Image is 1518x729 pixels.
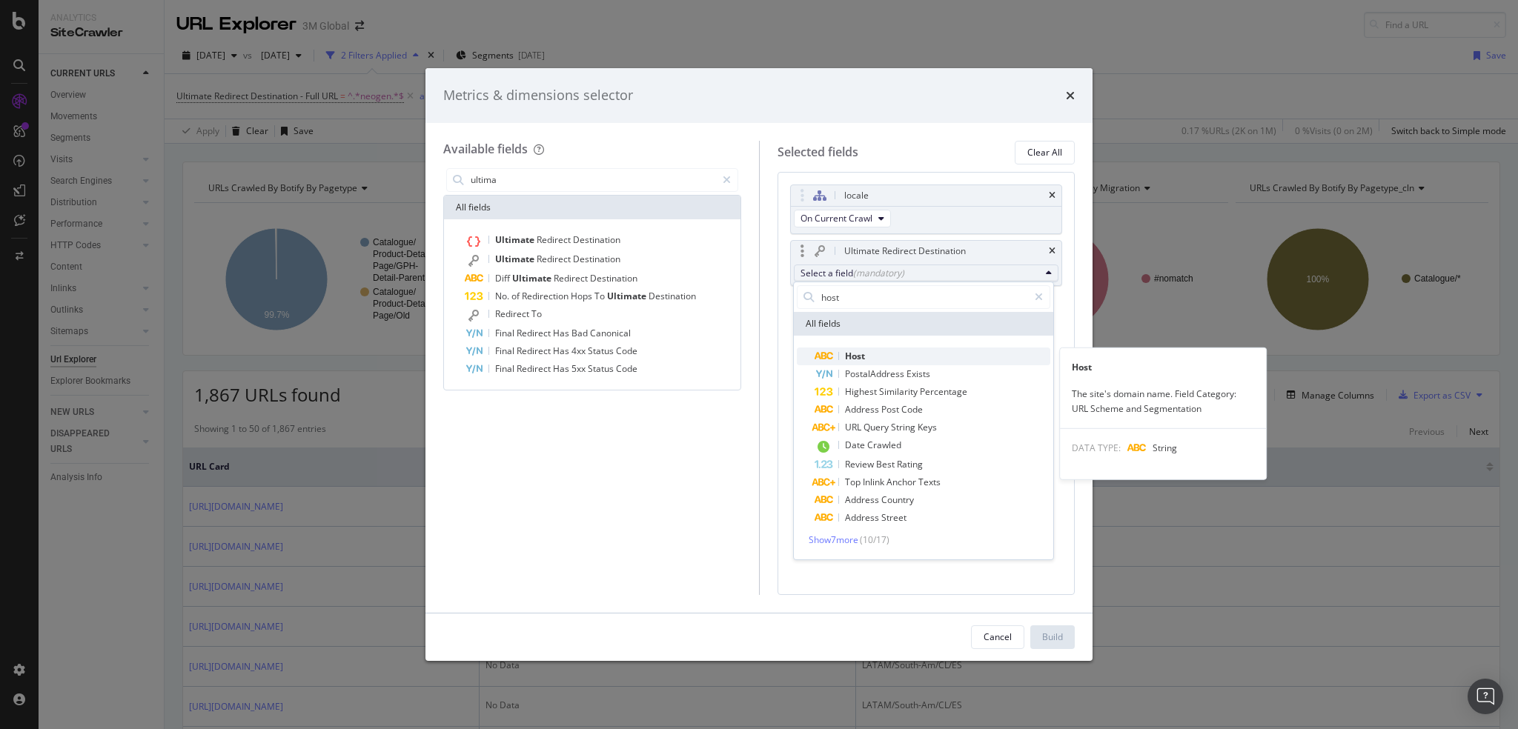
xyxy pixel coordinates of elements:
span: Bad [571,327,590,339]
span: Hops [571,290,594,302]
span: Similarity [879,385,920,398]
span: To [531,307,542,320]
input: Search by field name [820,286,1028,308]
span: Final [495,362,517,375]
div: Host [1060,360,1266,375]
span: Has [553,344,571,357]
span: Rating [897,458,923,470]
span: Host [845,350,865,362]
span: Exists [907,367,930,380]
div: The site's domain name. Field Category: URL Scheme and Segmentation [1060,387,1266,416]
span: Destination [649,290,696,302]
span: 5xx [571,362,588,375]
span: Inlink [863,476,886,488]
span: Review [845,458,876,470]
div: Metrics & dimensions selector [443,86,633,105]
div: Ultimate Redirect DestinationtimesSelect a field(mandatory)All fieldsShow7more(10/17) [790,240,1063,286]
span: Canonical [590,327,631,339]
span: Country [881,493,914,506]
span: Highest [845,385,879,398]
button: Select a field(mandatory) [794,264,1059,282]
span: Address [845,511,881,524]
button: Clear All [1015,141,1075,164]
span: Code [616,344,637,357]
div: Available fields [443,141,528,157]
span: Redirect [554,272,590,284]
span: Date [845,439,867,451]
span: Final [495,327,517,339]
div: times [1049,247,1055,256]
span: String [891,421,918,433]
span: On Current Crawl [801,212,872,224]
div: locale [844,188,869,203]
span: Redirect [517,362,553,375]
span: Ultimate [607,290,649,302]
span: Keys [918,421,937,433]
span: Destination [590,272,637,284]
span: 4xx [571,344,588,357]
div: Cancel [984,630,1012,643]
span: Query [864,421,891,433]
button: Cancel [971,625,1024,649]
span: To [594,290,607,302]
span: Code [901,403,923,416]
button: On Current Crawl [794,210,891,227]
span: Redirect [537,233,573,246]
span: DATA TYPE: [1072,442,1121,454]
span: Show 7 more [809,533,858,546]
span: Diff [495,272,512,284]
span: Address [845,493,881,506]
div: Selected fields [778,144,858,161]
span: Destination [573,233,620,246]
span: Address [845,403,881,416]
div: Ultimate Redirect Destination [844,244,966,259]
span: ( 10 / 17 ) [860,533,889,546]
div: Open Intercom Messenger [1468,679,1503,714]
span: Percentage [920,385,967,398]
div: times [1049,191,1055,200]
div: times [1066,86,1075,105]
span: Status [588,362,616,375]
span: Redirect [537,253,573,265]
div: Build [1042,630,1063,643]
div: (mandatory) [853,267,904,279]
span: Redirection [522,290,571,302]
div: Select a field [801,267,1041,279]
span: Ultimate [512,272,554,284]
span: Destination [573,253,620,265]
span: Street [881,511,907,524]
div: All fields [794,312,1053,336]
div: localetimesOn Current Crawl [790,184,1063,234]
span: Texts [918,476,941,488]
span: Has [553,327,571,339]
div: Clear All [1027,146,1062,159]
span: Redirect [495,307,531,320]
span: Post [881,403,901,416]
span: Ultimate [495,233,537,246]
span: PostalAddress [845,367,907,380]
div: All fields [444,196,740,219]
span: Has [553,362,571,375]
span: Ultimate [495,253,537,265]
span: Final [495,344,517,357]
span: Code [616,362,637,375]
span: Crawled [867,439,901,451]
span: Top [845,476,863,488]
span: Best [876,458,897,470]
div: modal [425,68,1093,661]
span: Status [588,344,616,357]
span: URL [845,421,864,433]
span: Redirect [517,344,553,357]
span: Redirect [517,327,553,339]
input: Search by field name [469,169,716,191]
span: No. [495,290,511,302]
span: Anchor [886,476,918,488]
button: Build [1030,625,1075,649]
span: of [511,290,522,302]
